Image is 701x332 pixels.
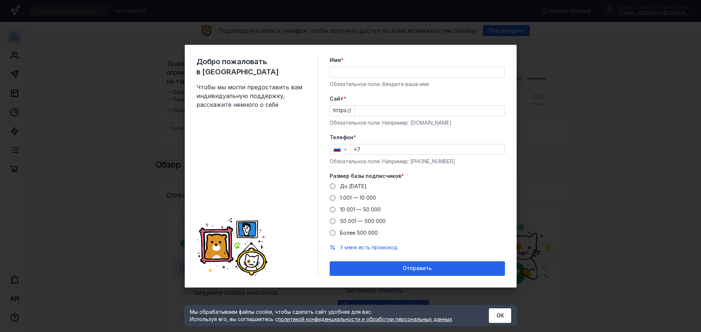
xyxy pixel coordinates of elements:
span: 10 001 — 50 000 [340,206,381,212]
span: Имя [330,56,341,64]
span: Чтобы мы могли предоставить вам индивидуальную поддержку, расскажите немного о себе [196,83,306,109]
span: У меня есть промокод [340,244,398,250]
span: Более 500 000 [340,230,378,236]
div: Обязательное поле. Введите ваше имя [330,81,505,88]
span: До [DATE] [340,183,367,189]
a: политикой конфиденциальности и обработки персональных данных [278,316,452,322]
span: 1 001 — 10 000 [340,195,376,201]
span: Отправить [403,265,432,272]
button: Отправить [330,261,505,276]
div: Мы обрабатываем файлы cookie, чтобы сделать сайт удобнее для вас. Используя его, вы соглашаетесь c [190,308,471,323]
div: Обязательное поле. Например: [PHONE_NUMBER] [330,158,505,165]
span: Добро пожаловать в [GEOGRAPHIC_DATA] [196,56,306,77]
span: Размер базы подписчиков [330,172,401,180]
div: Обязательное поле. Например: [DOMAIN_NAME] [330,119,505,126]
button: У меня есть промокод [340,244,398,251]
span: Cайт [330,95,344,102]
span: Телефон [330,134,353,141]
span: 50 001 — 500 000 [340,218,386,224]
button: ОК [489,308,511,323]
